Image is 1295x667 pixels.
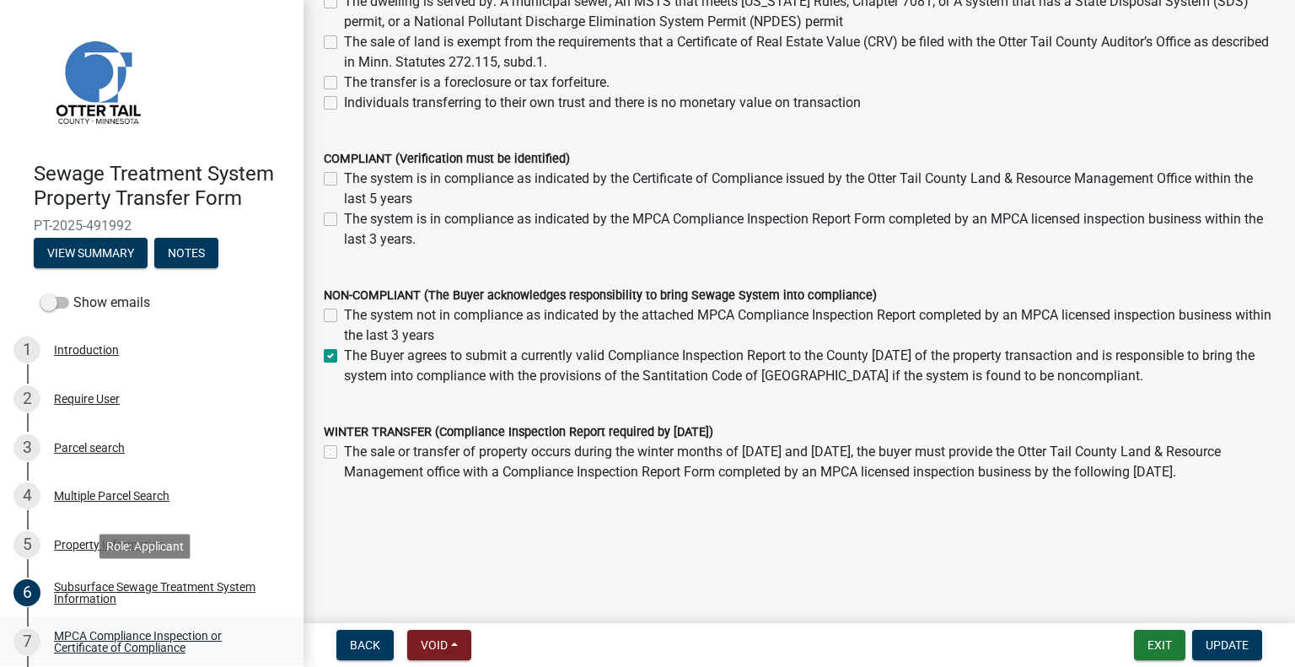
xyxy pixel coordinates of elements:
div: Subsurface Sewage Treatment System Information [54,581,277,605]
div: 5 [13,531,40,558]
span: Back [350,638,380,652]
div: Introduction [54,344,119,356]
wm-modal-confirm: Notes [154,247,218,261]
button: Void [407,630,471,660]
div: 2 [13,385,40,412]
label: The sale of land is exempt from the requirements that a Certificate of Real Estate Value (CRV) be... [344,32,1275,73]
img: Otter Tail County, Minnesota [34,18,160,144]
label: NON-COMPLIANT (The Buyer acknowledges responsibility to bring Sewage System into compliance) [324,290,877,302]
span: PT-2025-491992 [34,218,270,234]
wm-modal-confirm: Summary [34,247,148,261]
label: The system is in compliance as indicated by the Certificate of Compliance issued by the Otter Tai... [344,169,1275,209]
button: Exit [1134,630,1185,660]
div: Parcel search [54,442,125,454]
label: The transfer is a foreclosure or tax forfeiture. [344,73,610,93]
span: Update [1206,638,1249,652]
div: Multiple Parcel Search [54,490,169,502]
h4: Sewage Treatment System Property Transfer Form [34,162,290,211]
label: The sale or transfer of property occurs during the winter months of [DATE] and [DATE], the buyer ... [344,442,1275,482]
button: Back [336,630,394,660]
label: COMPLIANT (Verification must be identified) [324,153,570,165]
div: Role: Applicant [99,534,191,558]
label: The Buyer agrees to submit a currently valid Compliance Inspection Report to the County [DATE] of... [344,346,1275,386]
div: 3 [13,434,40,461]
div: 7 [13,628,40,655]
label: Show emails [40,293,150,313]
div: MPCA Compliance Inspection or Certificate of Compliance [54,630,277,654]
label: The system is in compliance as indicated by the MPCA Compliance Inspection Report Form completed ... [344,209,1275,250]
div: 6 [13,579,40,606]
div: 1 [13,336,40,363]
div: Require User [54,393,120,405]
div: 4 [13,482,40,509]
button: Notes [154,238,218,268]
label: Individuals transferring to their own trust and there is no monetary value on transaction [344,93,861,113]
span: Void [421,638,448,652]
div: Property Information [54,539,164,551]
button: View Summary [34,238,148,268]
label: The system not in compliance as indicated by the attached MPCA Compliance Inspection Report compl... [344,305,1275,346]
button: Update [1192,630,1262,660]
label: WINTER TRANSFER (Compliance Inspection Report required by [DATE]) [324,427,713,438]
